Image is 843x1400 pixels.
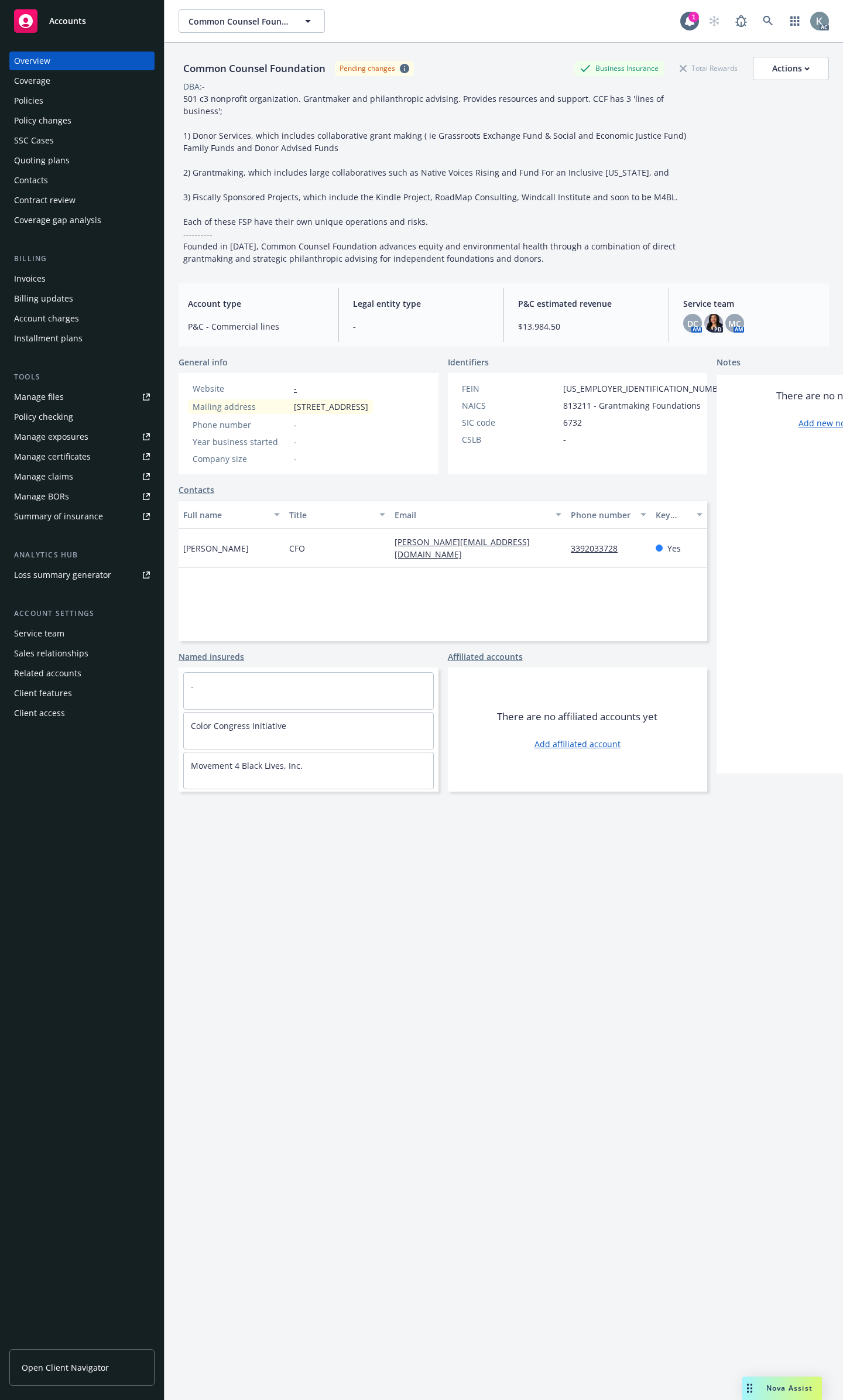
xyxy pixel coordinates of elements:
span: - [294,436,297,448]
a: Policy checking [9,408,155,426]
div: Invoices [14,269,46,288]
span: Accounts [49,16,86,26]
div: Coverage gap analysis [14,211,101,230]
a: Contract review [9,191,155,210]
div: Title [289,509,373,521]
div: Phone number [193,419,289,431]
a: Report a Bug [729,9,753,33]
button: Nova Assist [742,1377,822,1400]
a: Coverage gap analysis [9,211,155,230]
div: Loss summary generator [14,566,111,584]
div: Installment plans [14,329,83,348]
a: Account charges [9,309,155,328]
a: Service team [9,624,155,643]
span: Nova Assist [766,1383,813,1393]
a: Coverage [9,71,155,90]
div: NAICS [462,399,558,412]
span: [PERSON_NAME] [183,542,249,554]
div: Sales relationships [14,644,88,663]
div: Email [395,509,549,521]
img: photo [810,12,829,30]
div: Mailing address [193,401,289,413]
span: Yes [667,542,681,554]
span: Legal entity type [353,297,489,310]
div: Account charges [14,309,79,328]
div: Company size [193,453,289,465]
div: Analytics hub [9,549,155,561]
div: Related accounts [14,664,81,683]
div: Manage exposures [14,427,88,446]
a: Manage certificates [9,447,155,466]
div: Billing updates [14,289,73,308]
a: Policy changes [9,111,155,130]
div: FEIN [462,382,558,395]
span: $13,984.50 [518,320,654,333]
a: Client access [9,704,155,723]
div: Client access [14,704,65,723]
a: 3392033728 [571,543,627,554]
button: Key contact [651,501,707,529]
a: - [294,383,297,394]
div: Contract review [14,191,76,210]
img: photo [704,314,723,333]
span: Notes [717,356,741,370]
div: Tools [9,371,155,383]
a: Accounts [9,5,155,37]
div: SIC code [462,416,558,429]
button: Email [390,501,566,529]
div: 1 [688,12,699,22]
a: Switch app [783,9,807,33]
div: Phone number [571,509,633,521]
div: Overview [14,52,50,70]
a: Contacts [179,484,214,496]
div: Key contact [656,509,690,521]
a: SSC Cases [9,131,155,150]
div: Manage certificates [14,447,91,466]
span: MC [728,317,741,330]
a: Start snowing [702,9,726,33]
div: Total Rewards [674,61,743,76]
span: Common Counsel Foundation [189,15,290,28]
a: Installment plans [9,329,155,348]
a: Contacts [9,171,155,190]
span: [STREET_ADDRESS] [294,401,368,413]
a: Search [756,9,780,33]
span: There are no affiliated accounts yet [497,710,657,724]
a: Invoices [9,269,155,288]
a: Manage files [9,388,155,406]
a: Manage BORs [9,487,155,506]
button: Phone number [566,501,650,529]
span: Account type [188,297,324,310]
span: DC [687,317,698,330]
a: Color Congress Initiative [191,720,286,731]
a: - [191,680,194,692]
div: Actions [772,57,810,80]
div: Contacts [14,171,48,190]
div: SSC Cases [14,131,54,150]
span: CFO [289,542,305,554]
a: Sales relationships [9,644,155,663]
a: Billing updates [9,289,155,308]
span: 501 c3 nonprofit organization. Grantmaker and philanthropic advising. Provides resources and supp... [183,93,688,264]
button: Actions [753,57,829,80]
button: Common Counsel Foundation [179,9,325,33]
div: Drag to move [742,1377,757,1400]
div: CSLB [462,433,558,446]
span: - [294,453,297,465]
a: Named insureds [179,651,244,663]
div: DBA: - [183,80,205,93]
a: Movement 4 Black Lives, Inc. [191,760,303,771]
span: P&C - Commercial lines [188,320,324,333]
div: Common Counsel Foundation [179,61,330,76]
a: Quoting plans [9,151,155,170]
div: Policy changes [14,111,71,130]
div: Account settings [9,608,155,619]
a: Manage exposures [9,427,155,446]
span: Identifiers [448,356,489,368]
div: Policies [14,91,43,110]
a: Client features [9,684,155,703]
span: Service team [683,297,820,310]
a: [PERSON_NAME][EMAIL_ADDRESS][DOMAIN_NAME] [395,536,530,560]
button: Title [285,501,390,529]
div: Policy checking [14,408,73,426]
